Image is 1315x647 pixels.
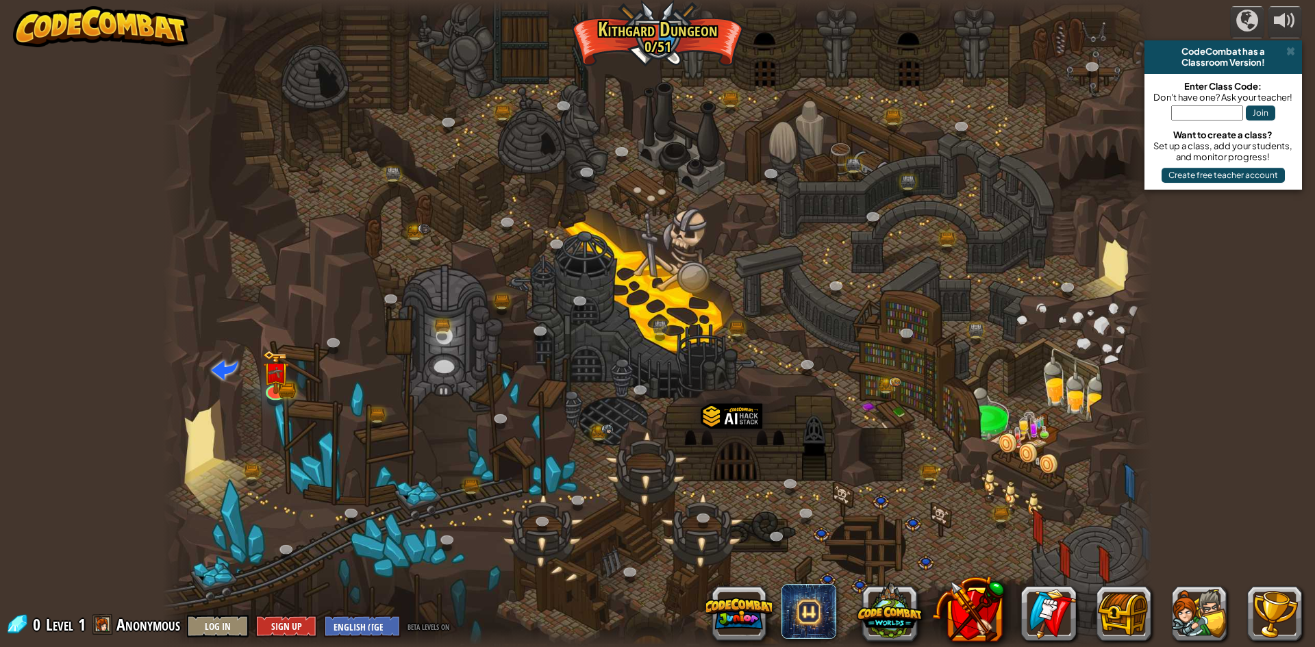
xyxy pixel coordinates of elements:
div: Set up a class, add your students, and monitor progress! [1151,140,1295,162]
button: Join [1246,105,1275,120]
img: silver-chest.png [653,321,668,333]
div: Don't have one? Ask your teacher! [1151,92,1295,103]
div: Want to create a class? [1151,129,1295,140]
img: CodeCombat - Learn how to code by playing a game [13,6,188,47]
span: 1 [78,613,86,635]
img: silver-chest.png [386,167,401,179]
img: bronze-chest.png [729,322,744,335]
button: Log In [187,615,249,637]
img: bronze-chest.png [464,479,479,492]
img: bronze-chest.png [245,466,260,478]
img: portrait.png [418,224,430,233]
img: silver-chest.png [968,325,984,337]
img: bronze-chest.png [922,466,937,478]
img: gold-chest.png [590,425,605,438]
img: bronze-chest.png [495,106,510,118]
img: portrait.png [601,424,613,434]
button: Adjust volume [1268,6,1302,38]
img: gold-chest.png [879,378,894,391]
img: bronze-chest.png [994,508,1009,520]
span: Anonymous [116,613,180,635]
span: 0 [33,613,45,635]
div: CodeCombat has a [1150,46,1297,57]
div: Enter Class Code: [1151,81,1295,92]
img: bronze-chest.png [435,320,450,332]
div: Classroom Version! [1150,57,1297,68]
img: silver-chest.png [845,159,860,171]
span: Level [46,613,73,636]
img: bronze-chest.png [886,111,901,123]
button: Create free teacher account [1162,168,1285,183]
img: portrait.png [268,367,284,379]
img: bronze-chest.png [723,93,738,105]
img: gold-chest.png [408,225,423,238]
button: Campaigns [1230,6,1264,38]
span: beta levels on [408,620,449,633]
img: bronze-chest.png [370,409,385,421]
img: bronze-chest.png [939,233,954,245]
button: Sign Up [255,615,317,637]
img: portrait.png [889,377,901,387]
img: level-banner-unlock.png [262,350,289,394]
img: bronze-chest.png [494,294,509,307]
img: silver-chest.png [901,176,916,188]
